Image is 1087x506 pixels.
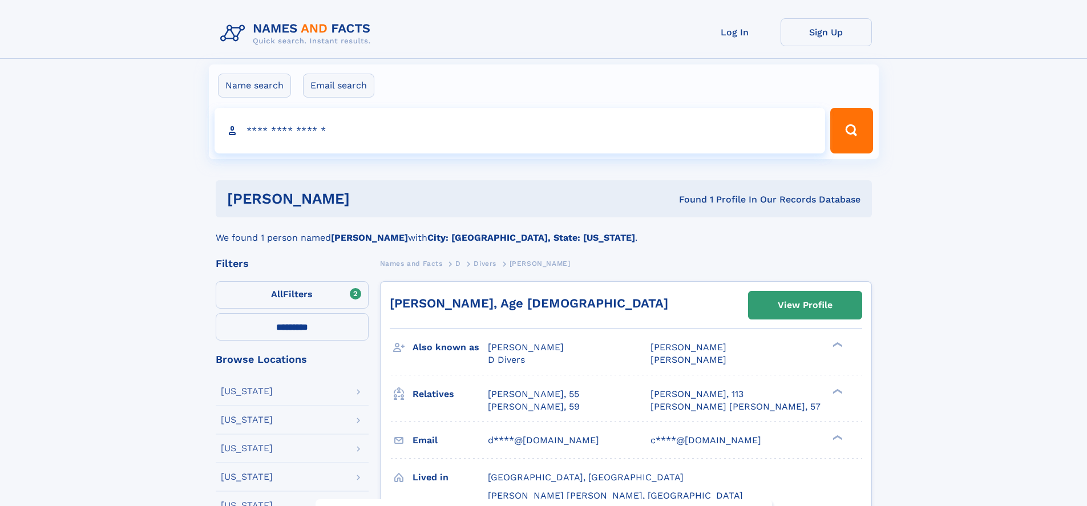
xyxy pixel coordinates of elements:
[413,431,488,450] h3: Email
[830,108,872,153] button: Search Button
[830,387,843,395] div: ❯
[455,256,461,270] a: D
[218,74,291,98] label: Name search
[488,400,580,413] a: [PERSON_NAME], 59
[488,472,684,483] span: [GEOGRAPHIC_DATA], [GEOGRAPHIC_DATA]
[650,400,821,413] a: [PERSON_NAME] [PERSON_NAME], 57
[488,342,564,353] span: [PERSON_NAME]
[380,256,443,270] a: Names and Facts
[488,490,743,501] span: [PERSON_NAME] [PERSON_NAME], [GEOGRAPHIC_DATA]
[514,193,860,206] div: Found 1 Profile In Our Records Database
[413,384,488,404] h3: Relatives
[474,260,496,268] span: Divers
[830,341,843,349] div: ❯
[488,354,525,365] span: D Divers
[781,18,872,46] a: Sign Up
[215,108,826,153] input: search input
[830,434,843,441] div: ❯
[227,192,515,206] h1: [PERSON_NAME]
[216,18,380,49] img: Logo Names and Facts
[778,292,833,318] div: View Profile
[221,387,273,396] div: [US_STATE]
[474,256,496,270] a: Divers
[390,296,668,310] a: [PERSON_NAME], Age [DEMOGRAPHIC_DATA]
[216,217,872,245] div: We found 1 person named with .
[216,354,369,365] div: Browse Locations
[455,260,461,268] span: D
[650,388,743,400] a: [PERSON_NAME], 113
[488,388,579,400] a: [PERSON_NAME], 55
[221,472,273,481] div: [US_STATE]
[413,338,488,357] h3: Also known as
[331,232,408,243] b: [PERSON_NAME]
[510,260,571,268] span: [PERSON_NAME]
[749,292,862,319] a: View Profile
[650,354,726,365] span: [PERSON_NAME]
[427,232,635,243] b: City: [GEOGRAPHIC_DATA], State: [US_STATE]
[216,281,369,309] label: Filters
[221,444,273,453] div: [US_STATE]
[689,18,781,46] a: Log In
[221,415,273,424] div: [US_STATE]
[413,468,488,487] h3: Lived in
[650,342,726,353] span: [PERSON_NAME]
[271,289,283,299] span: All
[216,258,369,269] div: Filters
[303,74,374,98] label: Email search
